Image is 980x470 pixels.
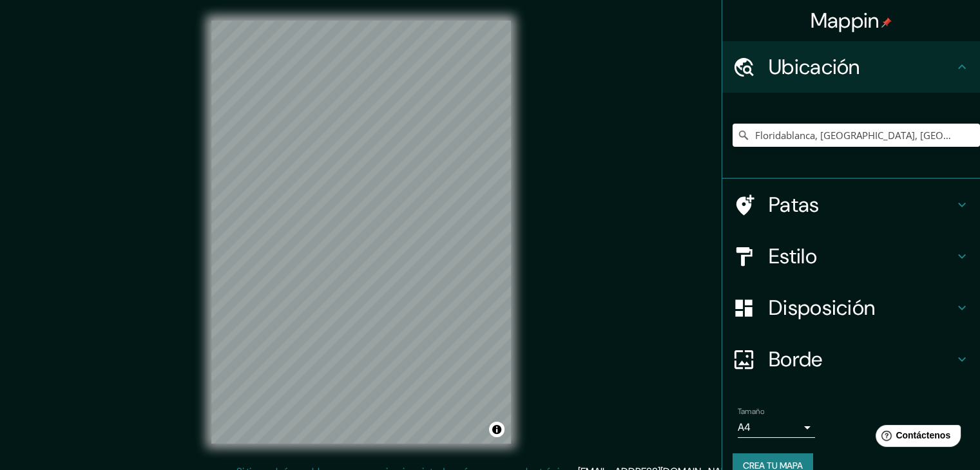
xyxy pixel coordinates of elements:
canvas: Mapa [211,21,511,444]
div: Disposición [722,282,980,334]
div: Borde [722,334,980,385]
div: Ubicación [722,41,980,93]
img: pin-icon.png [881,17,892,28]
font: Estilo [769,243,817,270]
div: Estilo [722,230,980,282]
button: Activar o desactivar atribución [489,422,504,437]
font: Ubicación [769,53,860,80]
font: A4 [738,420,751,434]
iframe: Lanzador de widgets de ayuda [865,420,966,456]
font: Mappin [811,7,879,34]
font: Patas [769,191,820,218]
div: A4 [738,417,815,438]
input: Elige tu ciudad o zona [733,124,980,147]
font: Tamaño [738,406,764,417]
div: Patas [722,179,980,230]
font: Disposición [769,294,875,321]
font: Borde [769,346,823,373]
